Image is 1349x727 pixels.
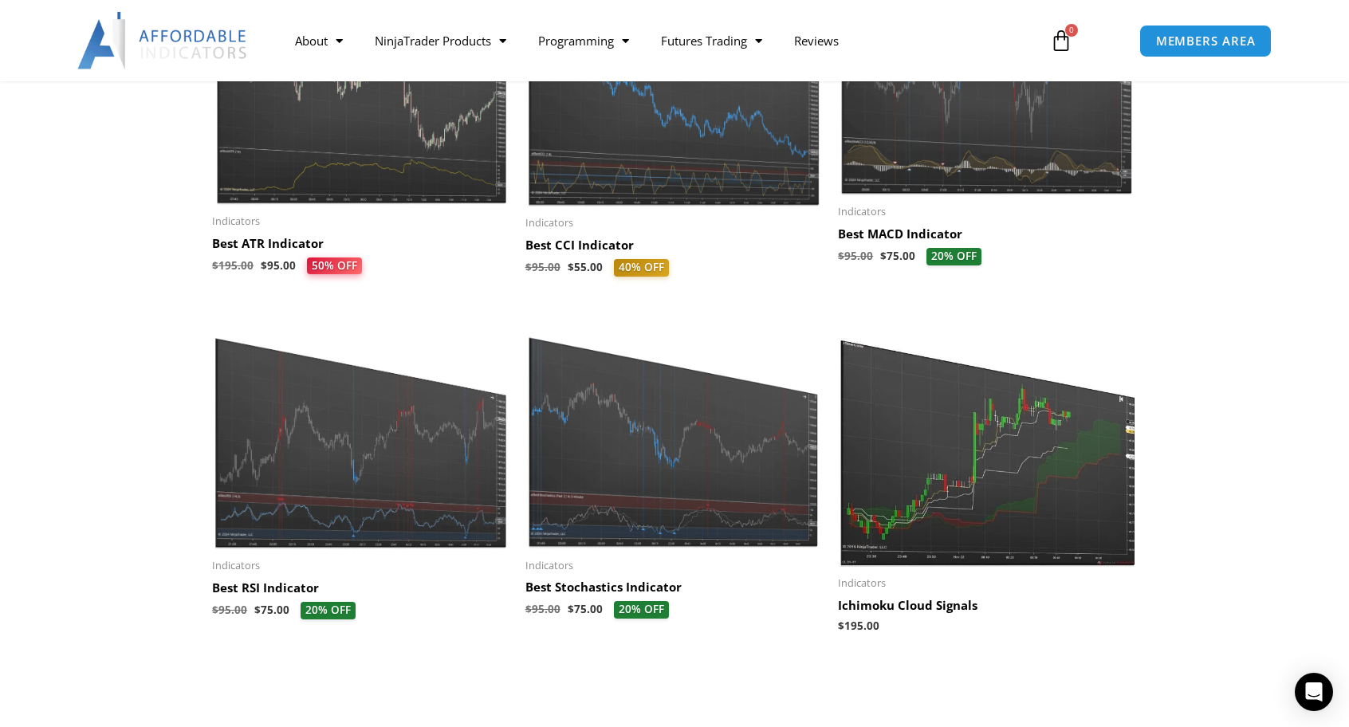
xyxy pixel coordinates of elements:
[525,260,560,274] bdi: 95.00
[212,559,509,572] span: Indicators
[212,580,509,602] a: Best RSI Indicator
[525,312,823,549] img: Best Stochastics Indicator
[614,259,669,277] span: 40% OFF
[525,238,823,253] h2: Best CCI Indicator
[525,602,560,616] bdi: 95.00
[838,598,1135,619] a: Ichimoku Cloud Signals
[525,580,823,601] a: Best Stochastics Indicator
[614,601,669,619] span: 20% OFF
[778,22,855,59] a: Reviews
[880,249,887,263] span: $
[838,249,873,263] bdi: 95.00
[212,312,509,550] img: Best RSI Indicator
[212,603,247,617] bdi: 95.00
[212,236,509,257] a: Best ATR Indicator
[525,260,532,274] span: $
[359,22,522,59] a: NinjaTrader Products
[838,226,1135,248] a: Best MACD Indicator
[525,238,823,259] a: Best CCI Indicator
[525,602,532,616] span: $
[261,258,267,273] span: $
[645,22,778,59] a: Futures Trading
[279,22,1032,59] nav: Menu
[568,260,574,274] span: $
[838,619,844,633] span: $
[525,559,823,572] span: Indicators
[880,249,915,263] bdi: 75.00
[307,257,363,275] span: 50% OFF
[1295,673,1333,711] div: Open Intercom Messenger
[77,12,249,69] img: LogoAI | Affordable Indicators – NinjaTrader
[301,602,356,619] span: 20% OFF
[525,580,823,595] h2: Best Stochastics Indicator
[568,602,603,616] bdi: 75.00
[212,603,218,617] span: $
[1026,18,1096,64] a: 0
[568,260,603,274] bdi: 55.00
[926,248,981,265] span: 20% OFF
[838,576,1135,590] span: Indicators
[212,258,254,273] bdi: 195.00
[838,249,844,263] span: $
[212,214,509,228] span: Indicators
[568,602,574,616] span: $
[212,258,218,273] span: $
[254,603,289,617] bdi: 75.00
[212,580,509,596] h2: Best RSI Indicator
[279,22,359,59] a: About
[254,603,261,617] span: $
[1065,24,1078,37] span: 0
[212,236,509,252] h2: Best ATR Indicator
[1139,25,1272,57] a: MEMBERS AREA
[261,258,296,273] bdi: 95.00
[522,22,645,59] a: Programming
[1156,35,1256,47] span: MEMBERS AREA
[838,619,879,633] bdi: 195.00
[838,312,1135,567] img: Ichimuku
[838,205,1135,218] span: Indicators
[838,226,1135,242] h2: Best MACD Indicator
[838,598,1135,614] h2: Ichimoku Cloud Signals
[525,216,823,230] span: Indicators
